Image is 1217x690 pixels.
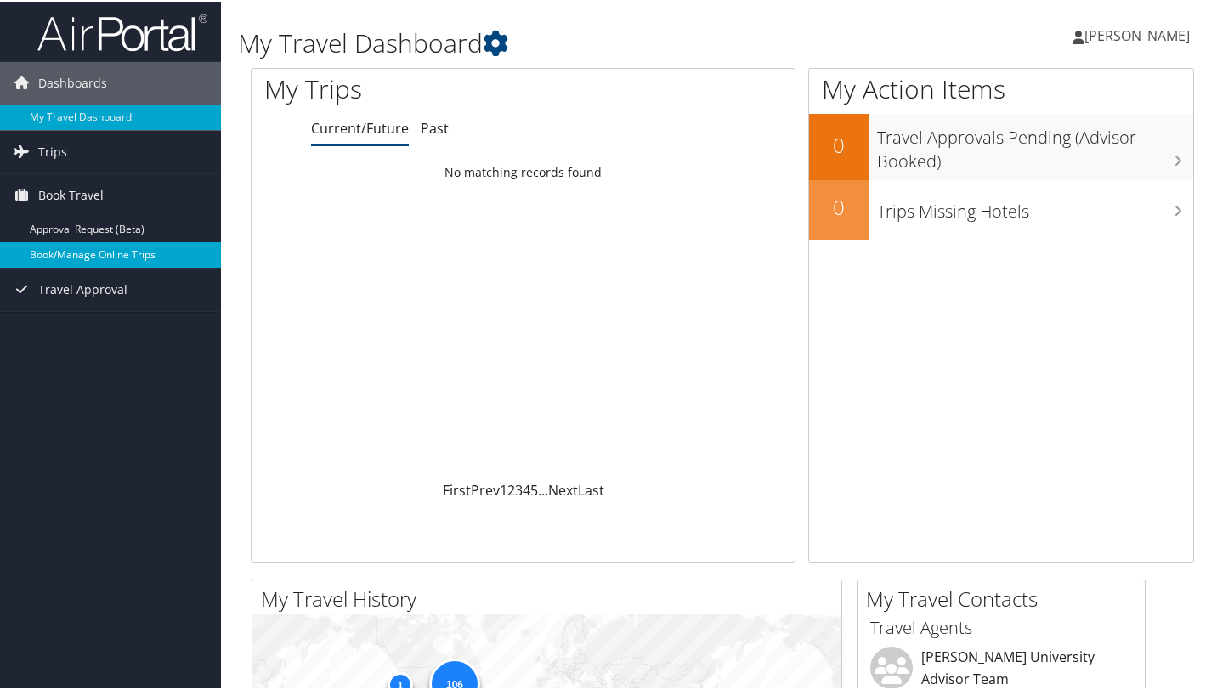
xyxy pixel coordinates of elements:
a: 0Trips Missing Hotels [809,178,1193,238]
a: Last [578,479,604,498]
span: … [538,479,548,498]
h1: My Action Items [809,70,1193,105]
a: Next [548,479,578,498]
h2: My Travel Contacts [866,583,1145,612]
a: 3 [515,479,523,498]
h2: 0 [809,191,869,220]
h3: Travel Agents [870,614,1132,638]
img: airportal-logo.png [37,11,207,51]
a: Past [421,117,449,136]
a: 2 [507,479,515,498]
h3: Travel Approvals Pending (Advisor Booked) [877,116,1193,172]
h3: Trips Missing Hotels [877,189,1193,222]
span: Book Travel [38,172,104,215]
td: No matching records found [252,156,795,186]
a: 4 [523,479,530,498]
a: [PERSON_NAME] [1073,8,1207,59]
span: [PERSON_NAME] [1084,25,1190,43]
a: First [443,479,471,498]
a: 5 [530,479,538,498]
span: Travel Approval [38,267,127,309]
a: Prev [471,479,500,498]
span: Trips [38,129,67,172]
h2: 0 [809,129,869,158]
h1: My Travel Dashboard [238,24,884,59]
h1: My Trips [264,70,556,105]
span: Dashboards [38,60,107,103]
a: Current/Future [311,117,409,136]
a: 1 [500,479,507,498]
a: 0Travel Approvals Pending (Advisor Booked) [809,112,1193,178]
h2: My Travel History [261,583,841,612]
